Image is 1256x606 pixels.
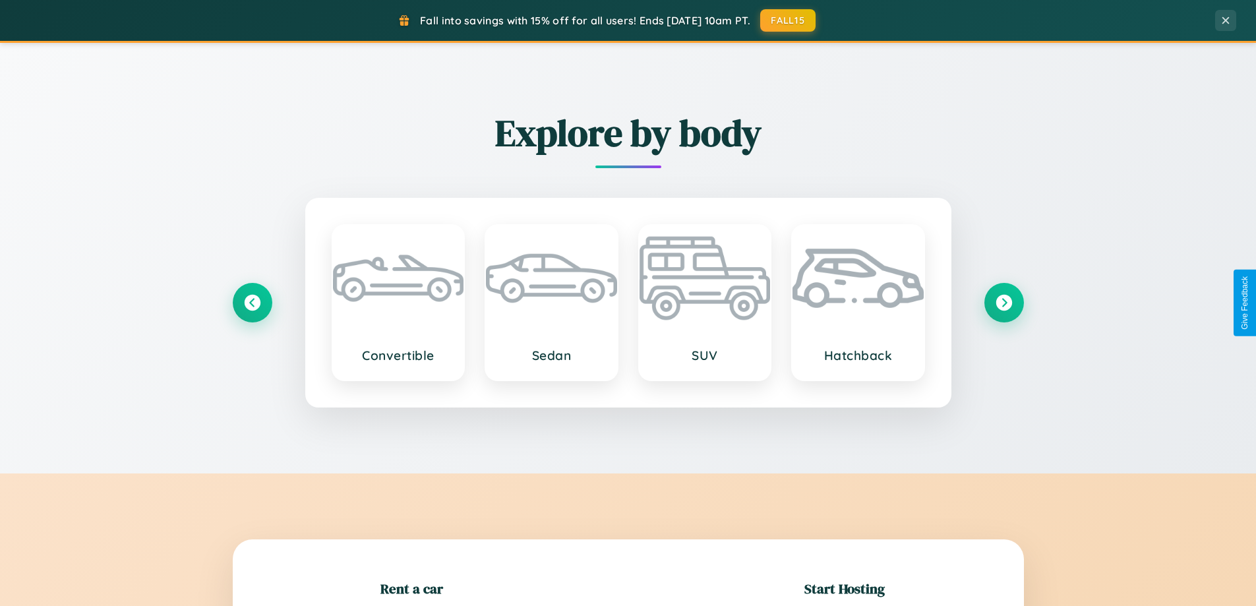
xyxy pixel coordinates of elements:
[420,14,750,27] span: Fall into savings with 15% off for all users! Ends [DATE] 10am PT.
[233,107,1024,158] h2: Explore by body
[653,348,758,363] h3: SUV
[499,348,604,363] h3: Sedan
[760,9,816,32] button: FALL15
[806,348,911,363] h3: Hatchback
[380,579,443,598] h2: Rent a car
[804,579,885,598] h2: Start Hosting
[1240,276,1249,330] div: Give Feedback
[346,348,451,363] h3: Convertible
